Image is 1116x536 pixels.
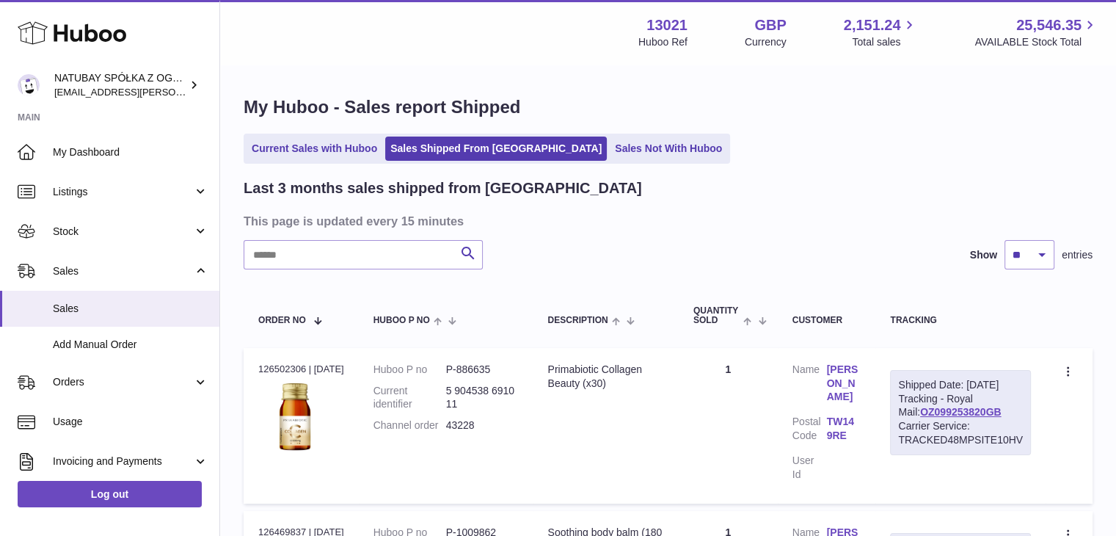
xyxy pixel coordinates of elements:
[53,338,208,352] span: Add Manual Order
[827,415,861,443] a: TW14 9RE
[844,15,901,35] span: 2,151.24
[974,15,1098,49] a: 25,546.35 AVAILABLE Stock Total
[693,306,740,325] span: Quantity Sold
[754,15,786,35] strong: GBP
[898,378,1023,392] div: Shipped Date: [DATE]
[974,35,1098,49] span: AVAILABLE Stock Total
[385,137,607,161] a: Sales Shipped From [GEOGRAPHIC_DATA]
[446,419,519,432] dd: 43228
[446,384,519,412] dd: 5 904538 691011
[792,363,827,408] dt: Name
[548,316,608,325] span: Description
[920,406,1002,418] a: OZ099253820GB
[792,415,827,446] dt: Postal Code
[890,370,1031,455] div: Tracking - Royal Mail:
[898,419,1023,447] div: Carrier Service: TRACKED48MPSITE10HV
[792,316,861,325] div: Customer
[54,86,294,98] span: [EMAIL_ADDRESS][PERSON_NAME][DOMAIN_NAME]
[244,213,1089,229] h3: This page is updated every 15 minutes
[18,481,202,507] a: Log out
[1062,248,1093,262] span: entries
[890,316,1031,325] div: Tracking
[53,264,193,278] span: Sales
[446,363,519,377] dd: P-886635
[53,375,193,389] span: Orders
[53,302,208,316] span: Sales
[638,35,688,49] div: Huboo Ref
[258,363,344,376] div: 126502306 | [DATE]
[373,384,446,412] dt: Current identifier
[827,363,861,405] a: [PERSON_NAME]
[1016,15,1082,35] span: 25,546.35
[53,185,193,199] span: Listings
[258,380,332,454] img: 130211698054880.jpg
[852,35,917,49] span: Total sales
[679,348,778,504] td: 1
[244,95,1093,119] h1: My Huboo - Sales report Shipped
[792,454,827,482] dt: User Id
[258,316,306,325] span: Order No
[844,15,918,49] a: 2,151.24 Total sales
[745,35,787,49] div: Currency
[53,145,208,159] span: My Dashboard
[646,15,688,35] strong: 13021
[244,178,642,198] h2: Last 3 months sales shipped from [GEOGRAPHIC_DATA]
[18,74,40,96] img: kacper.antkowski@natubay.pl
[53,415,208,429] span: Usage
[373,419,446,432] dt: Channel order
[53,225,193,239] span: Stock
[548,363,664,391] div: Primabiotic Collagen Beauty (x30)
[373,316,430,325] span: Huboo P no
[970,248,997,262] label: Show
[247,137,382,161] a: Current Sales with Huboo
[610,137,727,161] a: Sales Not With Huboo
[54,71,186,99] div: NATUBAY SPÓŁKA Z OGRANICZONĄ ODPOWIEDZIALNOŚCIĄ
[53,454,193,468] span: Invoicing and Payments
[373,363,446,377] dt: Huboo P no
